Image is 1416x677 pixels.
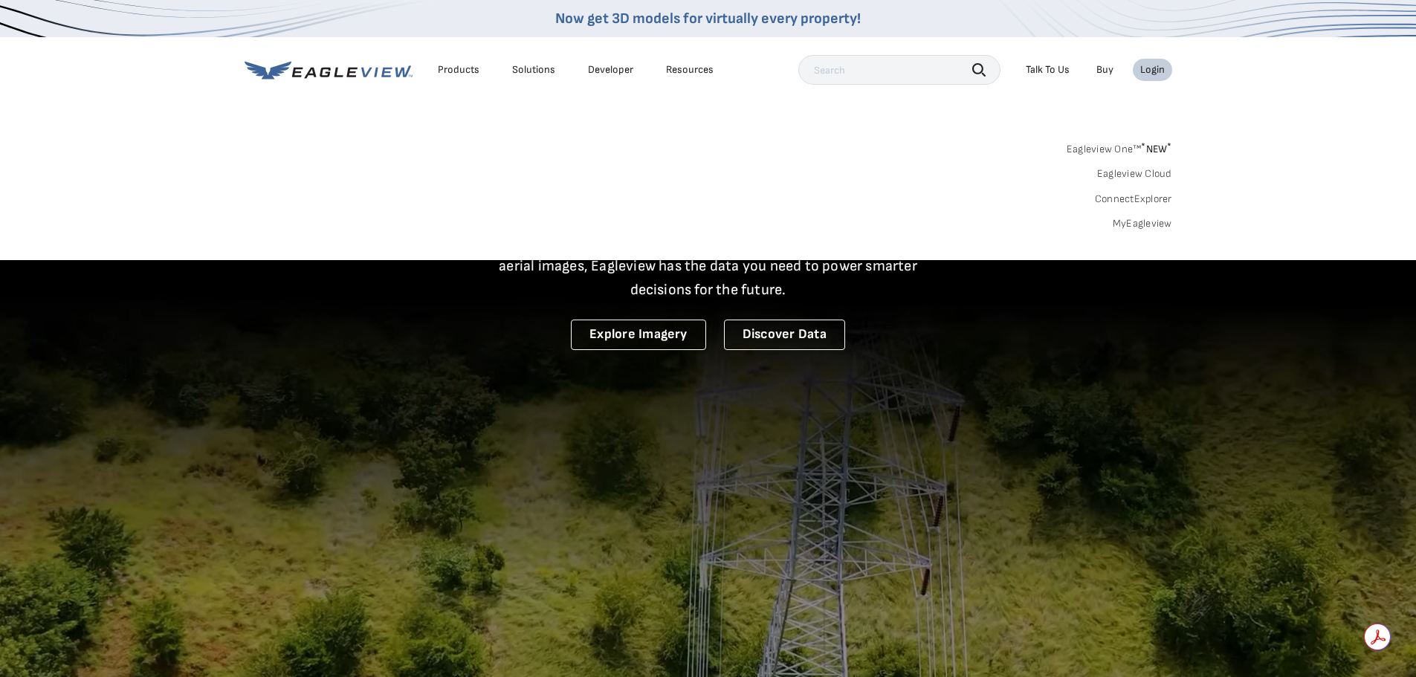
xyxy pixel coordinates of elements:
a: Eagleview Cloud [1097,167,1172,181]
div: Products [438,63,479,77]
a: Discover Data [724,320,845,350]
span: NEW [1141,143,1171,155]
a: Eagleview One™*NEW* [1067,138,1172,155]
a: Developer [588,63,633,77]
input: Search [798,55,1000,85]
a: ConnectExplorer [1095,192,1172,206]
div: Talk To Us [1026,63,1070,77]
a: Now get 3D models for virtually every property! [555,10,861,27]
p: A new era starts here. Built on more than 3.5 billion high-resolution aerial images, Eagleview ha... [481,230,936,302]
div: Login [1140,63,1165,77]
a: MyEagleview [1113,217,1172,230]
div: Resources [666,63,714,77]
a: Buy [1096,63,1113,77]
div: Solutions [512,63,555,77]
a: Explore Imagery [571,320,706,350]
